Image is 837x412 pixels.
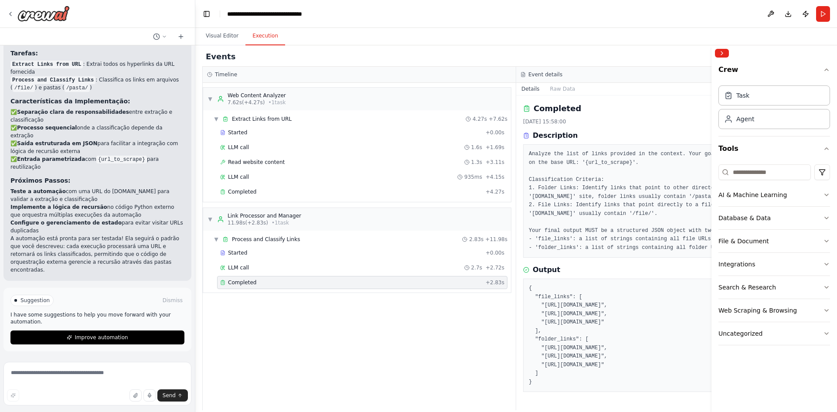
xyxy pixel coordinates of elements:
[268,99,286,106] span: • 1 task
[471,264,482,271] span: 2.7s
[718,184,830,206] button: AI & Machine Learning
[718,191,787,199] div: AI & Machine Learning
[489,116,507,123] span: + 7.62s
[486,159,504,166] span: + 3.11s
[129,389,142,402] button: Upload files
[232,116,292,123] span: Extract Links from URL
[486,264,504,271] span: + 2.72s
[143,389,156,402] button: Click to speak your automation idea
[523,118,823,125] div: [DATE] 15:58:00
[228,264,249,271] span: LLM call
[486,174,504,180] span: + 4.15s
[529,284,817,386] pre: { "file_links": [ "[URL][DOMAIN_NAME]", "[URL][DOMAIN_NAME]", "[URL][DOMAIN_NAME]" ], "folder_lin...
[228,249,247,256] span: Started
[214,236,219,243] span: ▼
[486,249,504,256] span: + 0.00s
[157,389,188,402] button: Send
[20,297,50,304] span: Suggestion
[17,156,85,162] strong: Entrada parametrizada
[516,83,545,95] button: Details
[228,92,286,99] div: Web Content Analyzer
[10,330,184,344] button: Improve automation
[7,389,19,402] button: Improve this prompt
[10,203,184,219] li: no código Python externo que orquestra múltiplas execuções da automação
[206,51,235,63] h2: Events
[228,279,256,286] span: Completed
[471,159,482,166] span: 1.3s
[228,144,249,151] span: LLM call
[228,99,265,106] span: 7.62s (+4.27s)
[718,260,755,269] div: Integrations
[486,188,504,195] span: + 4.27s
[10,97,184,106] h3: Características da Implementação:
[534,102,581,115] h2: Completed
[718,214,771,222] div: Database & Data
[10,187,184,203] li: com uma URL do [DOMAIN_NAME] para validar a extração e classificação
[715,49,729,58] button: Collapse right sidebar
[10,311,184,325] p: I have some suggestions to help you move forward with your automation.
[471,144,482,151] span: 1.6s
[718,299,830,322] button: Web Scraping & Browsing
[486,279,504,286] span: + 2.83s
[10,61,83,68] code: Extract Links from URL
[736,91,749,100] div: Task
[718,283,776,292] div: Search & Research
[485,236,507,243] span: + 11.98s
[10,219,184,235] li: para evitar visitar URLs duplicadas
[718,161,830,352] div: Tools
[718,230,830,252] button: File & Document
[736,115,754,123] div: Agent
[65,84,90,92] code: /pasta/
[163,392,176,399] span: Send
[228,219,268,226] span: 11.98s (+2.83s)
[17,140,98,146] strong: Saída estruturada em JSON
[533,130,578,141] h3: Description
[486,129,504,136] span: + 0.00s
[201,8,213,20] button: Hide left sidebar
[718,306,797,315] div: Web Scraping & Browsing
[10,220,122,226] strong: Configure o gerenciamento de estado
[10,188,66,194] strong: Teste a automação
[150,31,170,42] button: Switch to previous chat
[486,144,504,151] span: + 1.69s
[208,95,213,102] span: ▼
[718,276,830,299] button: Search & Research
[528,71,562,78] h3: Event details
[228,129,247,136] span: Started
[533,265,560,275] h3: Output
[199,27,245,45] button: Visual Editor
[208,216,213,223] span: ▼
[10,49,184,58] h3: Tarefas:
[75,334,128,341] span: Improve automation
[96,156,147,163] code: {url_to_scrape}
[718,82,830,136] div: Crew
[161,296,184,305] button: Dismiss
[469,236,483,243] span: 2.83s
[215,71,237,78] h3: Timeline
[10,124,184,140] li: ✅ onde a classificação depende da extração
[718,237,769,245] div: File & Document
[10,60,184,76] li: : Extrai todos os hyperlinks da URL fornecida
[473,116,487,123] span: 4.27s
[228,212,301,219] div: Link Processor and Manager
[17,109,129,115] strong: Separação clara de responsabilidades
[10,204,107,210] strong: Implemente a lógica de recursão
[13,84,35,92] code: /file/
[718,136,830,161] button: Tools
[10,176,184,185] h3: Próximos Passos:
[718,322,830,345] button: Uncategorized
[10,108,184,124] li: ✅ entre extração e classificação
[228,174,249,180] span: LLM call
[464,174,482,180] span: 935ms
[228,159,285,166] span: Read website content
[529,150,817,252] pre: Analyze the list of links provided in the context. Your goal is to classify each link based on th...
[174,31,188,42] button: Start a new chat
[228,188,256,195] span: Completed
[545,83,581,95] button: Raw Data
[10,76,184,92] li: : Classifica os links em arquivos ( ) e pastas ( )
[232,236,300,243] span: Process and Classify Links
[718,329,762,338] div: Uncategorized
[10,140,184,155] li: ✅ para facilitar a integração com lógica de recursão externa
[10,235,184,274] p: A automação está pronta para ser testada! Ela seguirá o padrão que você descreveu: cada execução ...
[245,27,285,45] button: Execution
